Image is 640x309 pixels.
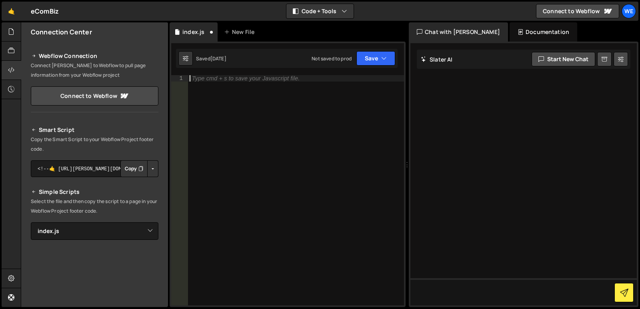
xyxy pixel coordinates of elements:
a: Connect to Webflow [536,4,619,18]
div: eComBiz [31,6,59,16]
div: Not saved to prod [312,55,352,62]
p: Select the file and then copy the script to a page in your Webflow Project footer code. [31,197,158,216]
p: Copy the Smart Script to your Webflow Project footer code. [31,135,158,154]
h2: Webflow Connection [31,51,158,61]
h2: Smart Script [31,125,158,135]
h2: Slater AI [421,56,453,63]
div: 1 [171,75,188,82]
div: Chat with [PERSON_NAME] [409,22,508,42]
button: Start new chat [532,52,595,66]
div: New File [224,28,258,36]
p: Connect [PERSON_NAME] to Webflow to pull page information from your Webflow project [31,61,158,80]
button: Save [356,51,395,66]
a: Connect to Webflow [31,86,158,106]
textarea: <!--🤙 [URL][PERSON_NAME][DOMAIN_NAME]> <script>document.addEventListener("DOMContentLoaded", func... [31,160,158,177]
h2: Connection Center [31,28,92,36]
a: We [622,4,636,18]
div: index.js [182,28,204,36]
h2: Simple Scripts [31,187,158,197]
div: Documentation [510,22,577,42]
button: Code + Tools [286,4,354,18]
a: 🤙 [2,2,21,21]
div: [DATE] [210,55,226,62]
button: Copy [120,160,148,177]
div: Saved [196,55,226,62]
div: Button group with nested dropdown [120,160,158,177]
div: Type cmd + s to save your Javascript file. [192,76,300,81]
